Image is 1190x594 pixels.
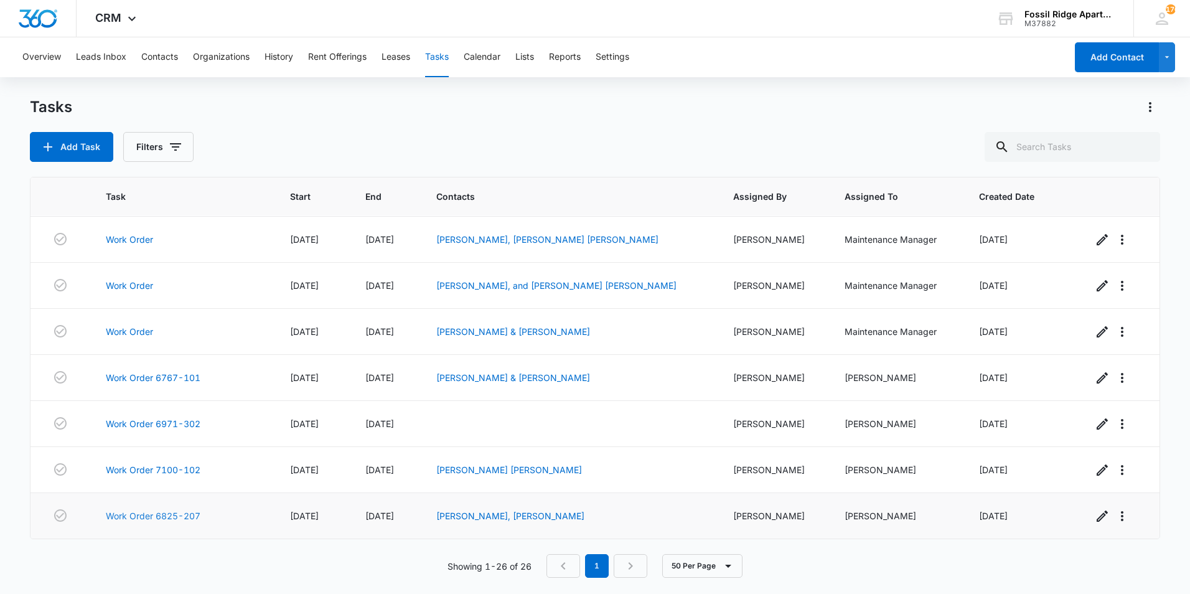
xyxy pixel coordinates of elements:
span: 176 [1166,4,1176,14]
h1: Tasks [30,98,72,116]
div: [PERSON_NAME] [733,371,815,384]
div: Maintenance Manager [845,279,949,292]
span: [DATE] [365,372,394,383]
span: [DATE] [365,418,394,429]
span: [DATE] [290,464,319,475]
div: Maintenance Manager [845,325,949,338]
a: Work Order 6767-101 [106,371,200,384]
a: [PERSON_NAME], [PERSON_NAME] [436,511,584,521]
div: [PERSON_NAME] [733,325,815,338]
span: [DATE] [365,464,394,475]
input: Search Tasks [985,132,1160,162]
a: Work Order 7100-102 [106,463,200,476]
button: Rent Offerings [308,37,367,77]
div: [PERSON_NAME] [845,371,949,384]
span: Contacts [436,190,685,203]
span: [DATE] [365,326,394,337]
button: 50 Per Page [662,554,743,578]
a: [PERSON_NAME] & [PERSON_NAME] [436,326,590,337]
span: [DATE] [290,511,319,521]
div: [PERSON_NAME] [733,233,815,246]
div: account id [1024,19,1115,28]
span: [DATE] [290,326,319,337]
button: Overview [22,37,61,77]
button: Organizations [193,37,250,77]
div: Maintenance Manager [845,233,949,246]
button: Tasks [425,37,449,77]
div: [PERSON_NAME] [733,463,815,476]
a: Work Order 6825-207 [106,509,200,522]
span: [DATE] [365,234,394,245]
button: Leads Inbox [76,37,126,77]
span: End [365,190,388,203]
span: [DATE] [979,280,1008,291]
span: [DATE] [979,372,1008,383]
span: [DATE] [365,280,394,291]
span: [DATE] [290,234,319,245]
div: notifications count [1166,4,1176,14]
button: Filters [123,132,194,162]
a: Work Order 6971-302 [106,417,200,430]
em: 1 [585,554,609,578]
button: Lists [515,37,534,77]
div: [PERSON_NAME] [845,463,949,476]
span: [DATE] [290,418,319,429]
div: [PERSON_NAME] [845,509,949,522]
div: [PERSON_NAME] [733,417,815,430]
span: [DATE] [979,326,1008,337]
a: [PERSON_NAME], and [PERSON_NAME] [PERSON_NAME] [436,280,677,291]
div: account name [1024,9,1115,19]
button: History [265,37,293,77]
button: Leases [382,37,410,77]
nav: Pagination [546,554,647,578]
span: Assigned By [733,190,797,203]
span: [DATE] [979,418,1008,429]
span: [DATE] [979,511,1008,521]
span: Start [290,190,317,203]
a: Work Order [106,325,153,338]
a: Work Order [106,279,153,292]
span: Created Date [979,190,1045,203]
span: [DATE] [365,511,394,521]
span: Task [106,190,243,203]
div: [PERSON_NAME] [733,509,815,522]
span: [DATE] [290,372,319,383]
span: [DATE] [979,234,1008,245]
p: Showing 1-26 of 26 [447,560,532,573]
button: Reports [549,37,581,77]
a: [PERSON_NAME] [PERSON_NAME] [436,464,582,475]
button: Calendar [464,37,500,77]
span: CRM [95,11,121,24]
button: Add Task [30,132,113,162]
button: Contacts [141,37,178,77]
a: [PERSON_NAME], [PERSON_NAME] [PERSON_NAME] [436,234,658,245]
div: [PERSON_NAME] [733,279,815,292]
span: [DATE] [290,280,319,291]
button: Settings [596,37,629,77]
span: Assigned To [845,190,931,203]
div: [PERSON_NAME] [845,417,949,430]
a: [PERSON_NAME] & [PERSON_NAME] [436,372,590,383]
a: Work Order [106,233,153,246]
button: Add Contact [1075,42,1159,72]
button: Actions [1140,97,1160,117]
span: [DATE] [979,464,1008,475]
